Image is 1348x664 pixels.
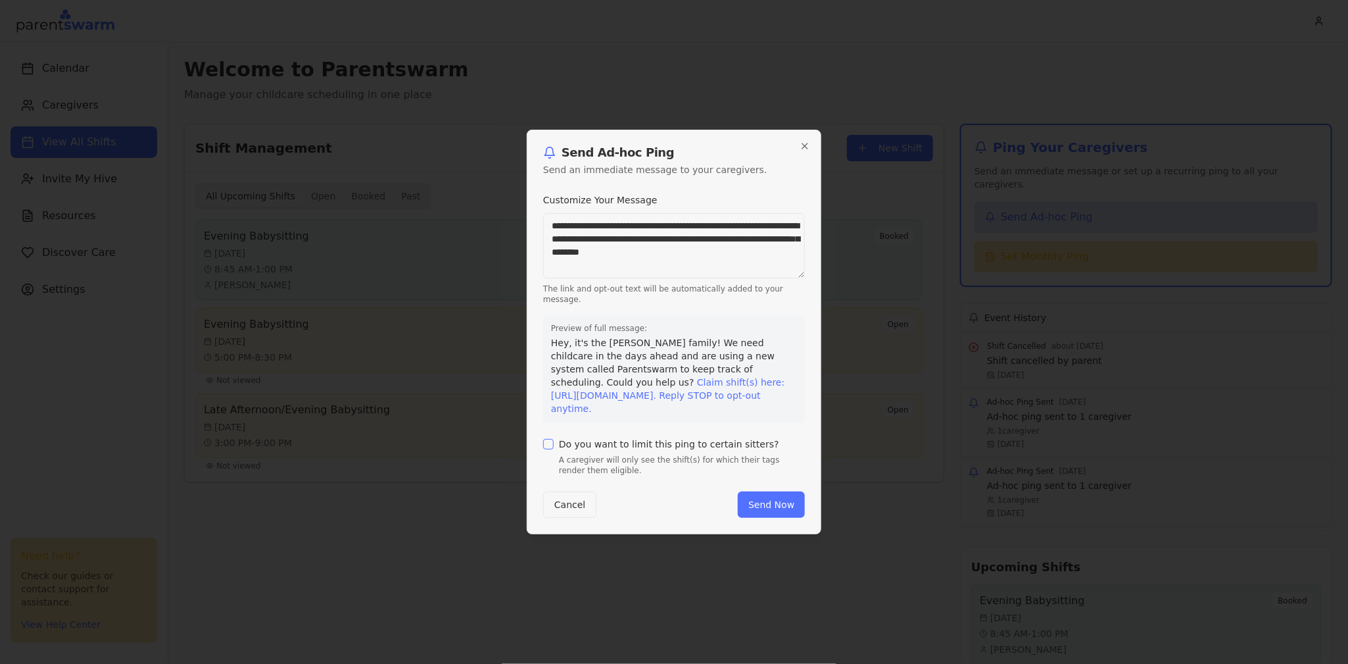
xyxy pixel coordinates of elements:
label: Preview of full message: [551,323,797,334]
p: Hey, it's the [PERSON_NAME] family! We need childcare in the days ahead and are using a new syste... [551,336,797,415]
p: A caregiver will only see the shift(s) for which their tags render them eligible. [559,455,805,476]
p: Send an immediate message to your caregivers. [543,163,805,176]
h2: Send Ad-hoc Ping [543,146,805,159]
button: Send Now [738,492,805,518]
p: The link and opt-out text will be automatically added to your message. [543,284,805,305]
button: Cancel [543,492,596,518]
span: Claim shift(s) here: [URL][DOMAIN_NAME]. Reply STOP to opt-out anytime. [551,377,784,414]
label: Do you want to limit this ping to certain sitters? [559,440,779,449]
label: Customize Your Message [543,195,658,205]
